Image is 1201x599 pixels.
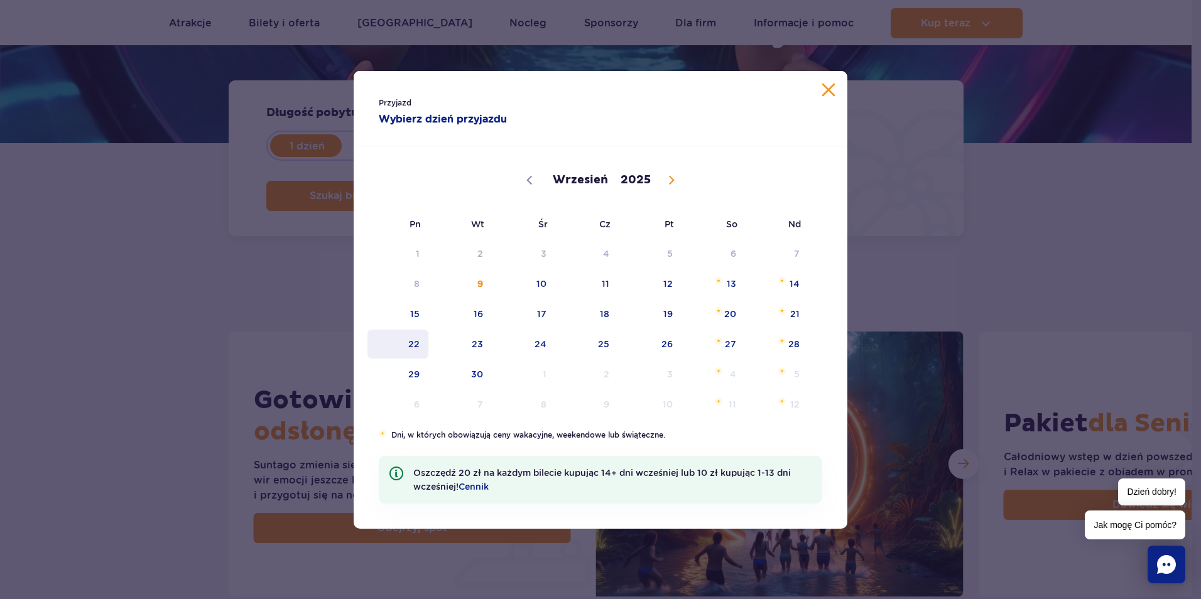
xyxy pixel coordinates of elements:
[430,360,493,389] span: Wrzesień 30, 2025
[557,330,620,359] span: Wrzesień 25, 2025
[379,456,822,504] li: Oszczędź 20 zł na każdym bilecie kupując 14+ dni wcześniej lub 10 zł kupując 1-13 dni wcześniej!
[366,330,430,359] span: Wrzesień 22, 2025
[683,330,746,359] span: Wrzesień 27, 2025
[619,390,683,419] span: Październik 10, 2025
[366,269,430,298] span: Wrzesień 8, 2025
[619,239,683,268] span: Wrzesień 5, 2025
[822,84,835,96] button: Zamknij kalendarz
[683,299,746,328] span: Wrzesień 20, 2025
[459,482,489,492] a: Cennik
[683,239,746,268] span: Wrzesień 6, 2025
[619,210,683,239] span: Pt
[379,429,822,441] li: Dni, w których obowiązują ceny wakacyjne, weekendowe lub świąteczne.
[746,269,810,298] span: Wrzesień 14, 2025
[366,390,430,419] span: Październik 6, 2025
[619,299,683,328] span: Wrzesień 19, 2025
[493,210,557,239] span: Śr
[493,299,557,328] span: Wrzesień 17, 2025
[1118,478,1185,505] span: Dzień dobry!
[1148,546,1185,583] div: Chat
[430,330,493,359] span: Wrzesień 23, 2025
[746,210,810,239] span: Nd
[683,210,746,239] span: So
[379,112,575,127] strong: Wybierz dzień przyjazdu
[366,210,430,239] span: Pn
[430,299,493,328] span: Wrzesień 16, 2025
[746,390,810,419] span: Październik 12, 2025
[366,239,430,268] span: Wrzesień 1, 2025
[379,97,575,109] span: Przyjazd
[746,299,810,328] span: Wrzesień 21, 2025
[746,330,810,359] span: Wrzesień 28, 2025
[557,390,620,419] span: Październik 9, 2025
[683,390,746,419] span: Październik 11, 2025
[683,360,746,389] span: Październik 4, 2025
[430,239,493,268] span: Wrzesień 2, 2025
[430,210,493,239] span: Wt
[619,269,683,298] span: Wrzesień 12, 2025
[1085,510,1185,539] span: Jak mogę Ci pomóc?
[557,239,620,268] span: Wrzesień 4, 2025
[557,360,620,389] span: Październik 2, 2025
[493,360,557,389] span: Październik 1, 2025
[493,390,557,419] span: Październik 8, 2025
[493,269,557,298] span: Wrzesień 10, 2025
[557,269,620,298] span: Wrzesień 11, 2025
[493,330,557,359] span: Wrzesień 24, 2025
[746,239,810,268] span: Wrzesień 7, 2025
[366,360,430,389] span: Wrzesień 29, 2025
[557,299,620,328] span: Wrzesień 18, 2025
[430,390,493,419] span: Październik 7, 2025
[619,330,683,359] span: Wrzesień 26, 2025
[746,360,810,389] span: Październik 5, 2025
[683,269,746,298] span: Wrzesień 13, 2025
[366,299,430,328] span: Wrzesień 15, 2025
[557,210,620,239] span: Cz
[619,360,683,389] span: Październik 3, 2025
[493,239,557,268] span: Wrzesień 3, 2025
[430,269,493,298] span: Wrzesień 9, 2025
